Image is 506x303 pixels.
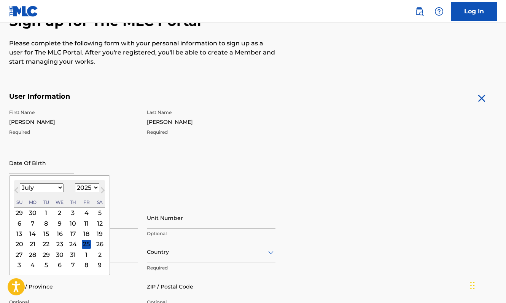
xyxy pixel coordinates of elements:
[14,208,105,270] div: Month July, 2025
[95,219,104,228] div: Choose Saturday, July 12th, 2025
[9,199,497,207] h5: Personal Address
[97,186,109,198] button: Next Month
[82,250,91,259] div: Choose Friday, August 1st, 2025
[9,129,138,136] p: Required
[147,265,275,271] p: Required
[82,197,91,207] div: Friday
[15,239,24,248] div: Choose Sunday, July 20th, 2025
[431,4,447,19] div: Help
[10,186,22,198] button: Previous Month
[68,197,78,207] div: Thursday
[68,260,78,269] div: Choose Thursday, August 7th, 2025
[55,239,64,248] div: Choose Wednesday, July 23rd, 2025
[28,260,37,269] div: Choose Monday, August 4th, 2025
[68,229,78,238] div: Choose Thursday, July 17th, 2025
[95,208,104,217] div: Choose Saturday, July 5th, 2025
[68,208,78,217] div: Choose Thursday, July 3rd, 2025
[28,239,37,248] div: Choose Monday, July 21st, 2025
[41,250,51,259] div: Choose Tuesday, July 29th, 2025
[55,229,64,238] div: Choose Wednesday, July 16th, 2025
[9,92,275,101] h5: User Information
[9,175,110,275] div: Choose Date
[55,208,64,217] div: Choose Wednesday, July 2nd, 2025
[55,197,64,207] div: Wednesday
[95,250,104,259] div: Choose Saturday, August 2nd, 2025
[9,6,38,17] img: MLC Logo
[82,260,91,269] div: Choose Friday, August 8th, 2025
[15,260,24,269] div: Choose Sunday, August 3rd, 2025
[95,197,104,207] div: Saturday
[28,250,37,259] div: Choose Monday, July 28th, 2025
[68,250,78,259] div: Choose Thursday, July 31st, 2025
[434,7,444,16] img: help
[82,239,91,248] div: Choose Friday, July 25th, 2025
[15,250,24,259] div: Choose Sunday, July 27th, 2025
[15,219,24,228] div: Choose Sunday, July 6th, 2025
[28,208,37,217] div: Choose Monday, June 30th, 2025
[147,129,275,136] p: Required
[95,260,104,269] div: Choose Saturday, August 9th, 2025
[41,239,51,248] div: Choose Tuesday, July 22nd, 2025
[15,208,24,217] div: Choose Sunday, June 29th, 2025
[470,274,475,297] div: Drag
[15,229,24,238] div: Choose Sunday, July 13th, 2025
[147,230,275,237] p: Optional
[55,260,64,269] div: Choose Wednesday, August 6th, 2025
[55,219,64,228] div: Choose Wednesday, July 9th, 2025
[28,219,37,228] div: Choose Monday, July 7th, 2025
[82,208,91,217] div: Choose Friday, July 4th, 2025
[412,4,427,19] a: Public Search
[415,7,424,16] img: search
[68,219,78,228] div: Choose Thursday, July 10th, 2025
[476,92,488,104] img: close
[41,229,51,238] div: Choose Tuesday, July 15th, 2025
[95,239,104,248] div: Choose Saturday, July 26th, 2025
[15,197,24,207] div: Sunday
[41,208,51,217] div: Choose Tuesday, July 1st, 2025
[68,239,78,248] div: Choose Thursday, July 24th, 2025
[41,197,51,207] div: Tuesday
[55,250,64,259] div: Choose Wednesday, July 30th, 2025
[28,229,37,238] div: Choose Monday, July 14th, 2025
[28,197,37,207] div: Monday
[451,2,497,21] a: Log In
[41,219,51,228] div: Choose Tuesday, July 8th, 2025
[95,229,104,238] div: Choose Saturday, July 19th, 2025
[82,219,91,228] div: Choose Friday, July 11th, 2025
[468,266,506,303] iframe: Chat Widget
[82,229,91,238] div: Choose Friday, July 18th, 2025
[9,39,275,66] p: Please complete the following form with your personal information to sign up as a user for The ML...
[41,260,51,269] div: Choose Tuesday, August 5th, 2025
